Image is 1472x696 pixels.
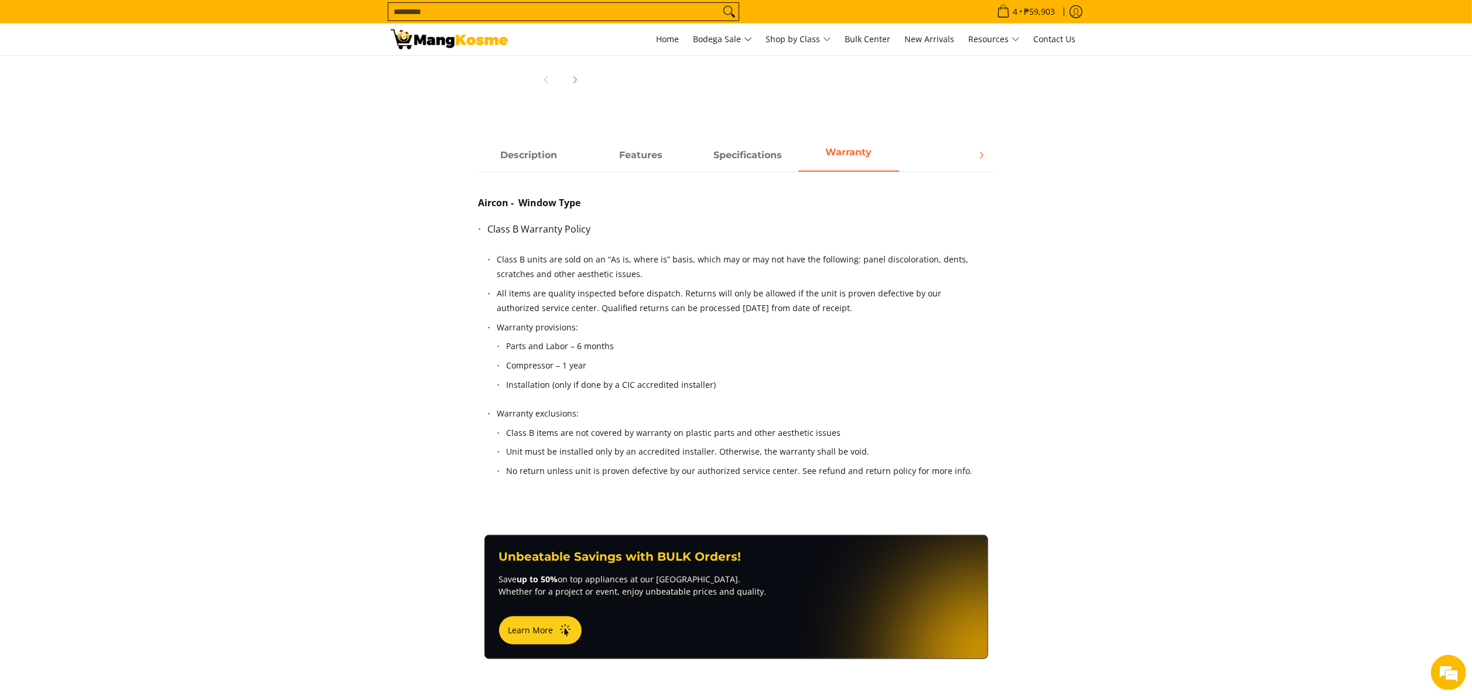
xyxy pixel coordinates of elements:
[507,464,975,483] li: No return unless unit is proven defective by our authorized service center. See refund and return...
[720,3,739,21] button: Search
[698,145,798,166] span: Specifications
[760,23,837,55] a: Shop by Class
[688,23,758,55] a: Bodega Sale
[497,320,985,407] li: Warranty provisions:
[1034,33,1076,45] span: Contact Us
[899,23,961,55] a: New Arrivals
[1028,23,1082,55] a: Contact Us
[694,32,752,47] span: Bodega Sale
[591,140,692,172] a: Description 1
[798,145,899,166] span: Warranty
[993,5,1059,18] span: •
[391,29,508,49] img: Carrier 1 HP Remote Window-Type Inverter Aircon (Class B) l Mang Kosme
[499,616,582,644] button: Learn More
[968,142,994,168] button: Next
[497,407,985,493] li: Warranty exclusions:
[479,145,579,166] span: Description
[798,140,899,172] a: Description 3
[766,32,831,47] span: Shop by Class
[963,23,1026,55] a: Resources
[479,172,994,511] div: Description 3
[507,445,975,464] li: Unit must be installed only by an accredited installer. Otherwise, the warranty shall be void.
[497,253,985,286] li: Class B units are sold on an “As is, where is” basis, which may or may not have the following: pa...
[507,378,975,397] li: Installation (only if done by a CIC accredited installer)
[591,145,692,166] span: Features
[698,140,798,172] a: Description 2
[499,550,974,564] h3: Unbeatable Savings with BULK Orders!
[507,359,975,378] li: Compressor – 1 year
[520,23,1082,55] nav: Main Menu
[845,33,891,45] span: Bulk Center
[969,32,1020,47] span: Resources
[1023,8,1057,16] span: ₱59,903
[657,33,679,45] span: Home
[479,140,579,172] a: Description
[484,535,988,659] a: Unbeatable Savings with BULK Orders! Saveup to 50%on top appliances at our [GEOGRAPHIC_DATA]. Whe...
[497,286,985,320] li: All items are quality inspected before dispatch. Returns will only be allowed if the unit is prov...
[479,196,581,209] strong: Aircon - Window Type
[905,140,1006,172] a: Description 4
[507,426,975,445] li: Class B items are not covered by warranty on plastic parts and other aesthetic issues
[517,574,558,585] strong: up to 50%
[905,33,955,45] span: New Arrivals
[488,222,994,248] p: Class B Warranty Policy
[499,573,974,598] p: Save on top appliances at our [GEOGRAPHIC_DATA]. Whether for a project or event, enjoy unbeatable...
[507,339,975,359] li: Parts and Labor – 6 months
[651,23,685,55] a: Home
[562,67,588,93] button: Next
[1012,8,1020,16] span: 4
[839,23,897,55] a: Bulk Center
